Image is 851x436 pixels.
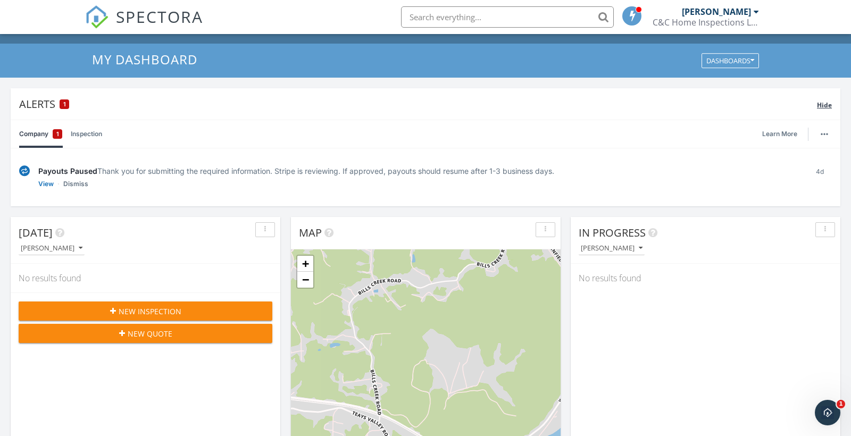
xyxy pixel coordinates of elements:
[21,245,82,252] div: [PERSON_NAME]
[702,53,759,68] button: Dashboards
[682,6,751,17] div: [PERSON_NAME]
[706,57,754,64] div: Dashboards
[71,120,102,148] a: Inspection
[19,241,85,256] button: [PERSON_NAME]
[92,51,197,68] span: My Dashboard
[571,264,840,292] div: No results found
[38,179,54,189] a: View
[63,179,88,189] a: Dismiss
[11,264,280,292] div: No results found
[815,400,840,425] iframe: Intercom live chat
[297,256,313,272] a: Zoom in
[56,129,59,139] span: 1
[821,133,828,135] img: ellipsis-632cfdd7c38ec3a7d453.svg
[63,100,66,108] span: 1
[19,225,53,240] span: [DATE]
[19,301,272,321] button: New Inspection
[19,165,30,177] img: under-review-2fe708636b114a7f4b8d.svg
[817,100,832,110] span: Hide
[128,328,172,339] span: New Quote
[19,120,62,148] a: Company
[581,245,643,252] div: [PERSON_NAME]
[401,6,614,28] input: Search everything...
[837,400,845,408] span: 1
[38,166,97,175] span: Payouts Paused
[116,5,203,28] span: SPECTORA
[762,129,804,139] a: Learn More
[19,324,272,343] button: New Quote
[579,241,645,256] button: [PERSON_NAME]
[808,165,832,189] div: 4d
[19,97,817,111] div: Alerts
[653,17,759,28] div: C&C Home Inspections LLC
[579,225,646,240] span: In Progress
[299,225,322,240] span: Map
[119,306,181,317] span: New Inspection
[85,14,203,37] a: SPECTORA
[85,5,109,29] img: The Best Home Inspection Software - Spectora
[297,272,313,288] a: Zoom out
[38,165,799,177] div: Thank you for submitting the required information. Stripe is reviewing. If approved, payouts shou...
